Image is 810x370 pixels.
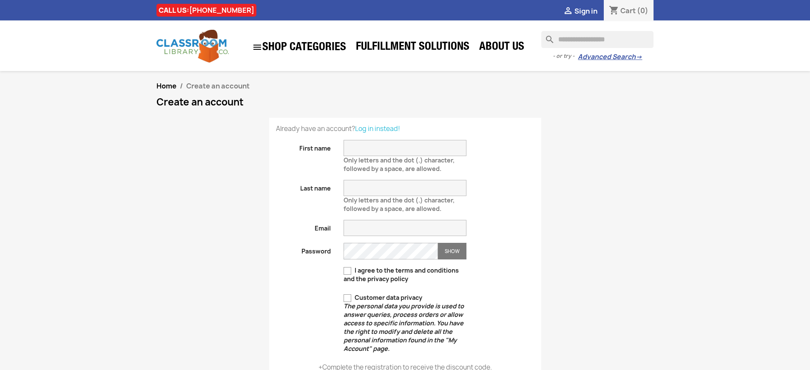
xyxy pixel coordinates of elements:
a: [PHONE_NUMBER] [189,6,254,15]
em: The personal data you provide is used to answer queries, process orders or allow access to specif... [344,302,464,353]
p: Already have an account? [276,125,534,133]
a: About Us [475,39,529,56]
span: - or try - [553,52,578,60]
i:  [252,42,262,52]
a: SHOP CATEGORIES [248,38,350,57]
a: Log in instead! [355,124,400,133]
span: Only letters and the dot (.) character, followed by a space, are allowed. [344,153,455,173]
span: Cart [620,6,636,15]
a: Advanced Search→ [578,53,642,61]
input: Password input [344,243,438,259]
a: Home [156,81,176,91]
span: → [636,53,642,61]
span: Sign in [574,6,597,16]
span: (0) [637,6,648,15]
label: First name [270,140,338,153]
label: Customer data privacy [344,293,466,353]
span: Create an account [186,81,250,91]
label: Email [270,220,338,233]
label: Last name [270,180,338,193]
a: Fulfillment Solutions [352,39,474,56]
i: shopping_cart [609,6,619,16]
i:  [563,6,573,17]
a:  Sign in [563,6,597,16]
label: I agree to the terms and conditions and the privacy policy [344,266,466,283]
input: Search [541,31,654,48]
label: Password [270,243,338,256]
h1: Create an account [156,97,654,107]
img: Classroom Library Company [156,30,229,63]
div: CALL US: [156,4,256,17]
i: search [541,31,551,41]
button: Show [438,243,466,259]
span: Only letters and the dot (.) character, followed by a space, are allowed. [344,193,455,213]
